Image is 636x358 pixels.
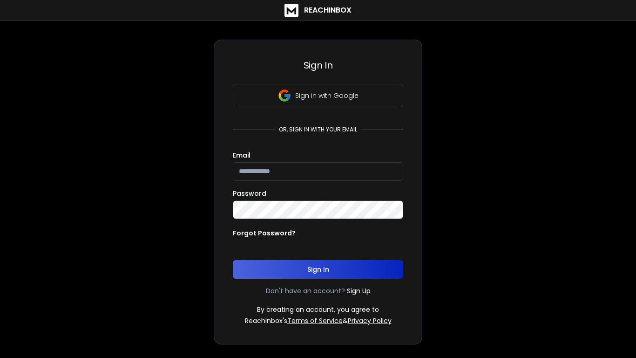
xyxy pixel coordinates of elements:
p: Sign in with Google [295,91,359,100]
a: ReachInbox [284,4,352,17]
h3: Sign In [233,59,403,72]
h1: ReachInbox [304,5,352,16]
a: Privacy Policy [348,316,392,325]
label: Password [233,190,266,197]
img: logo [284,4,298,17]
p: By creating an account, you agree to [257,305,379,314]
label: Email [233,152,250,158]
button: Sign in with Google [233,84,403,107]
p: Don't have an account? [266,286,345,296]
p: or, sign in with your email [275,126,361,133]
a: Terms of Service [287,316,343,325]
p: Forgot Password? [233,228,296,238]
p: ReachInbox's & [245,316,392,325]
button: Sign In [233,260,403,279]
a: Sign Up [347,286,371,296]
